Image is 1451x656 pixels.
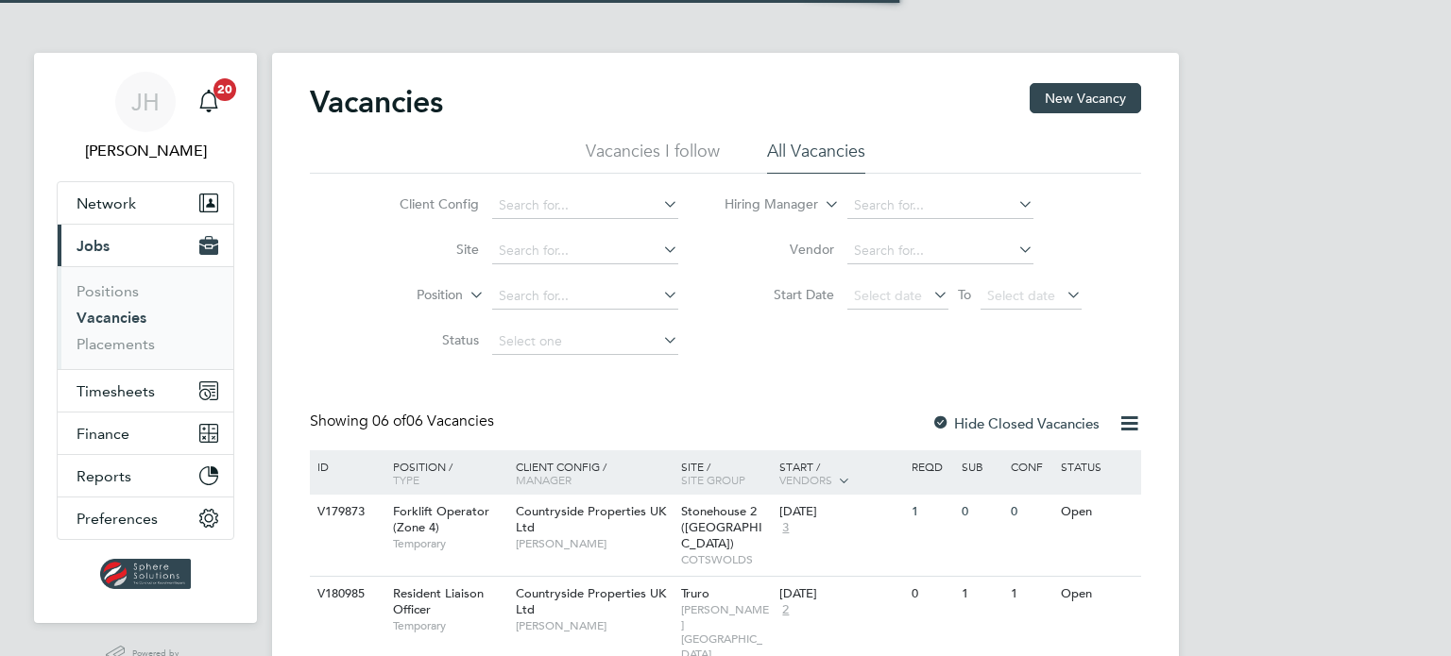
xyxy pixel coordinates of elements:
div: Reqd [907,450,956,482]
span: Finance [77,425,129,443]
div: 1 [1006,577,1055,612]
input: Search for... [847,193,1033,219]
div: Open [1056,495,1138,530]
span: Jobs [77,237,110,255]
div: 0 [957,495,1006,530]
span: Select date [987,287,1055,304]
div: Site / [676,450,776,496]
span: Site Group [681,472,745,487]
label: Hide Closed Vacancies [931,414,1100,432]
span: Network [77,194,136,212]
button: Finance [58,412,233,454]
span: Forklift Operator (Zone 4) [393,503,489,535]
span: Temporary [393,536,506,551]
label: Vendor [725,241,834,258]
span: Preferences [77,510,158,528]
div: Client Config / [511,450,676,496]
div: [DATE] [779,504,902,520]
button: Timesheets [58,370,233,412]
span: Vendors [779,472,832,487]
label: Start Date [725,286,834,303]
span: Timesheets [77,382,155,400]
div: 0 [1006,495,1055,530]
span: To [952,282,977,307]
div: V180985 [313,577,379,612]
div: Sub [957,450,1006,482]
span: 20 [213,78,236,101]
span: 3 [779,520,792,536]
span: [PERSON_NAME] [516,618,672,633]
span: 06 of [372,412,406,430]
span: Stonehouse 2 ([GEOGRAPHIC_DATA]) [681,503,762,551]
button: Reports [58,455,233,496]
span: Countryside Properties UK Ltd [516,503,666,535]
button: Preferences [58,497,233,539]
div: V179873 [313,495,379,530]
input: Select one [492,328,678,355]
span: Select date [854,287,922,304]
div: Conf [1006,450,1055,482]
span: COTSWOLDS [681,552,771,567]
span: Truro [681,585,709,601]
div: Jobs [58,266,233,369]
a: Positions [77,282,139,300]
div: Open [1056,577,1138,612]
span: Jakir Hussain [57,140,234,162]
button: Jobs [58,225,233,266]
nav: Main navigation [34,53,257,623]
li: All Vacancies [767,140,865,174]
div: 0 [907,577,956,612]
a: Vacancies [77,309,146,327]
span: JH [131,90,160,114]
div: 1 [907,495,956,530]
div: Status [1056,450,1138,482]
a: Go to home page [57,559,234,589]
div: Position / [379,450,511,496]
li: Vacancies I follow [586,140,720,174]
div: [DATE] [779,586,902,602]
span: Type [393,472,419,487]
input: Search for... [492,193,678,219]
label: Site [370,241,479,258]
div: Showing [310,412,498,431]
span: Reports [77,467,131,485]
span: Temporary [393,618,506,633]
span: Manager [516,472,572,487]
a: JH[PERSON_NAME] [57,72,234,162]
span: Resident Liaison Officer [393,585,484,617]
input: Search for... [847,238,1033,264]
span: [PERSON_NAME] [516,536,672,551]
div: 1 [957,577,1006,612]
div: Start / [775,450,907,497]
label: Hiring Manager [709,195,818,214]
label: Client Config [370,195,479,212]
input: Search for... [492,283,678,310]
label: Status [370,331,479,348]
a: Placements [77,335,155,353]
h2: Vacancies [310,83,443,121]
input: Search for... [492,238,678,264]
img: spheresolutions-logo-retina.png [100,559,192,589]
div: ID [313,450,379,482]
label: Position [354,286,463,305]
span: Countryside Properties UK Ltd [516,585,666,617]
button: New Vacancy [1030,83,1141,113]
button: Network [58,182,233,224]
span: 06 Vacancies [372,412,494,430]
span: 2 [779,602,792,618]
a: 20 [190,72,228,132]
